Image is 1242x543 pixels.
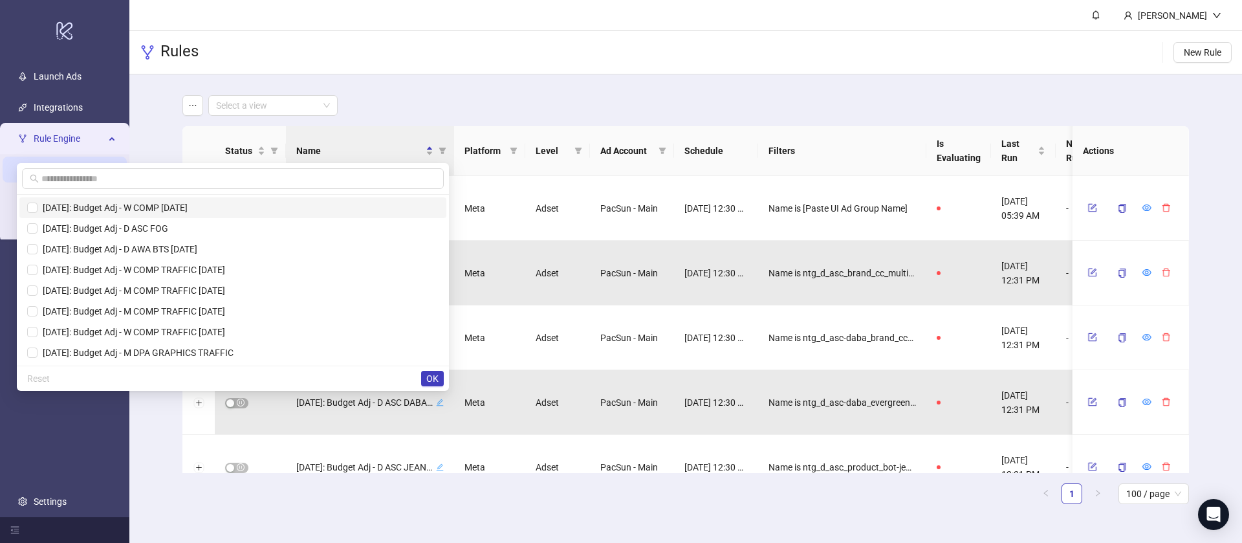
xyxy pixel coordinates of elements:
span: filter [574,147,582,155]
span: [DATE]: Budget Adj - D ASC FOG [38,223,168,234]
div: - [1056,435,1120,500]
span: Next Run [1066,137,1100,165]
span: Rule Engine [34,126,105,151]
li: Next Page [1087,483,1108,504]
div: Adset [525,305,590,370]
div: [PERSON_NAME] [1133,8,1212,23]
span: [DATE]: Budget Adj - W COMP TRAFFIC [DATE] [38,327,225,337]
button: delete [1157,329,1176,345]
a: eye [1142,397,1151,408]
a: eye [1142,462,1151,472]
span: Name is ntg_d_asc_brand_cc_multi_meta_purch_max_autob_site_all_1dc0dv_mar25_fna [768,266,916,280]
a: eye [1142,203,1151,214]
button: form [1083,459,1102,474]
a: Settings [34,496,67,507]
span: edit [436,399,444,406]
th: Filters [758,126,926,176]
span: OK [426,373,439,384]
span: [DATE]: Budget Adj - D ASC DABA EVG [296,395,433,410]
a: Launch Ads [34,71,82,82]
th: Next Run [1056,126,1120,176]
span: Name is ntg_d_asc-daba_evergreen_cc_multi_purch_max_autob_site-plat_all_1dc0dv_mar25_fna [768,395,916,410]
span: form [1088,203,1097,212]
th: Schedule [674,126,758,176]
span: menu-fold [10,526,19,535]
span: filter [510,147,517,155]
button: OK [421,371,444,386]
span: delete [1162,203,1171,212]
div: Open Intercom Messenger [1198,499,1229,530]
div: Meta [454,241,525,305]
span: Name is ntg_d_asc_product_bot-jeans-pants_multi_meta_purch_max_autob_site-plat_all_1dc0dv_jul25_fna [768,460,916,474]
div: - [1056,241,1120,305]
span: [DATE]: Budget Adj - M COMP TRAFFIC [DATE] [38,306,225,316]
div: Adset [525,176,590,241]
span: [DATE]: Budget Adj - W COMP [DATE] [38,203,188,213]
li: 1 [1062,483,1082,504]
span: eye [1142,397,1151,406]
span: eye [1142,333,1151,342]
div: Page Size [1118,483,1189,504]
span: copy [1118,269,1127,278]
span: eye [1142,268,1151,277]
span: filter [268,141,281,161]
th: Actions [1073,126,1189,176]
span: Name is ntg_d_asc-daba_brand_cc_multi_meta_purch_max_autob_site-plat_all_1dc0dv_mar25_fna [768,331,916,345]
span: [DATE]: Budget Adj - D ASC JEANS [DATE] [296,460,433,474]
span: filter [436,141,449,161]
span: eye [1142,203,1151,212]
button: left [1036,483,1056,504]
span: Last Run [1001,137,1035,165]
div: [DATE] 05:39 AM [991,176,1056,241]
button: right [1087,483,1108,504]
div: PacSun - Main [590,305,674,370]
span: New Rule [1184,47,1221,58]
span: Level [536,144,569,158]
th: Status [215,126,286,176]
span: ellipsis [188,101,197,110]
div: PacSun - Main [590,176,674,241]
span: [DATE] 12:30 PM [684,395,748,410]
span: [DATE]: Budget Adj - W COMP TRAFFIC [DATE] [38,265,225,275]
span: Status [225,144,255,158]
span: filter [659,147,666,155]
span: [DATE] 12:30 PM [684,460,748,474]
button: Expand row [193,463,204,473]
button: delete [1157,394,1176,410]
button: delete [1157,459,1176,474]
span: search [30,174,39,183]
span: down [1212,11,1221,20]
span: eye [1142,462,1151,471]
button: copy [1107,263,1137,283]
span: filter [656,141,669,161]
span: [DATE] 12:30 PM [684,266,748,280]
div: Adset [525,241,590,305]
span: delete [1162,333,1171,342]
span: [DATE]: Budget Adj - M DPA GRAPHICS TRAFFIC [38,348,234,358]
span: 100 / page [1126,484,1181,504]
th: Is Evaluating [926,126,991,176]
span: copy [1118,204,1127,213]
span: Platform [464,144,505,158]
span: left [1042,489,1050,497]
a: 1 [1062,484,1082,504]
span: delete [1162,462,1171,471]
span: Ad Account [600,144,653,158]
button: copy [1107,392,1137,413]
button: Reset [22,371,55,386]
button: form [1083,200,1102,216]
button: delete [1157,265,1176,280]
span: delete [1162,268,1171,277]
div: Meta [454,435,525,500]
span: [DATE]: Budget Adj - D AWA BTS [DATE] [38,244,197,254]
span: [DATE] 12:30 PM [684,201,748,216]
div: [DATE]: Budget Adj - D ASC DABA EVGedit [296,394,444,411]
span: fork [18,134,27,143]
span: filter [507,141,520,161]
h3: Rules [160,41,199,63]
span: right [1094,489,1102,497]
span: copy [1118,463,1127,472]
span: delete [1162,397,1171,406]
span: fork [140,45,155,60]
span: form [1088,333,1097,342]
